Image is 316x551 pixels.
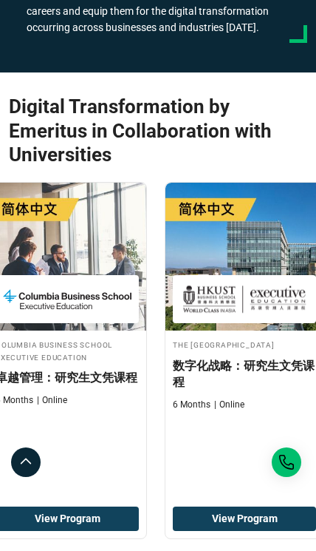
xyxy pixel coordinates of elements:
p: Online [37,394,67,407]
img: The Hong Kong University of Science and Technology [180,283,309,316]
h4: The [GEOGRAPHIC_DATA] [173,338,316,351]
a: View Program [173,507,316,532]
p: 6 Months [173,399,210,411]
p: Online [214,399,244,411]
img: Columbia Business School Executive Education [3,283,131,316]
h3: 数字化战略：研究生文凭课程 [173,358,316,391]
h2: Digital Transformation by Emeritus in Collaboration with Universities [9,95,307,167]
